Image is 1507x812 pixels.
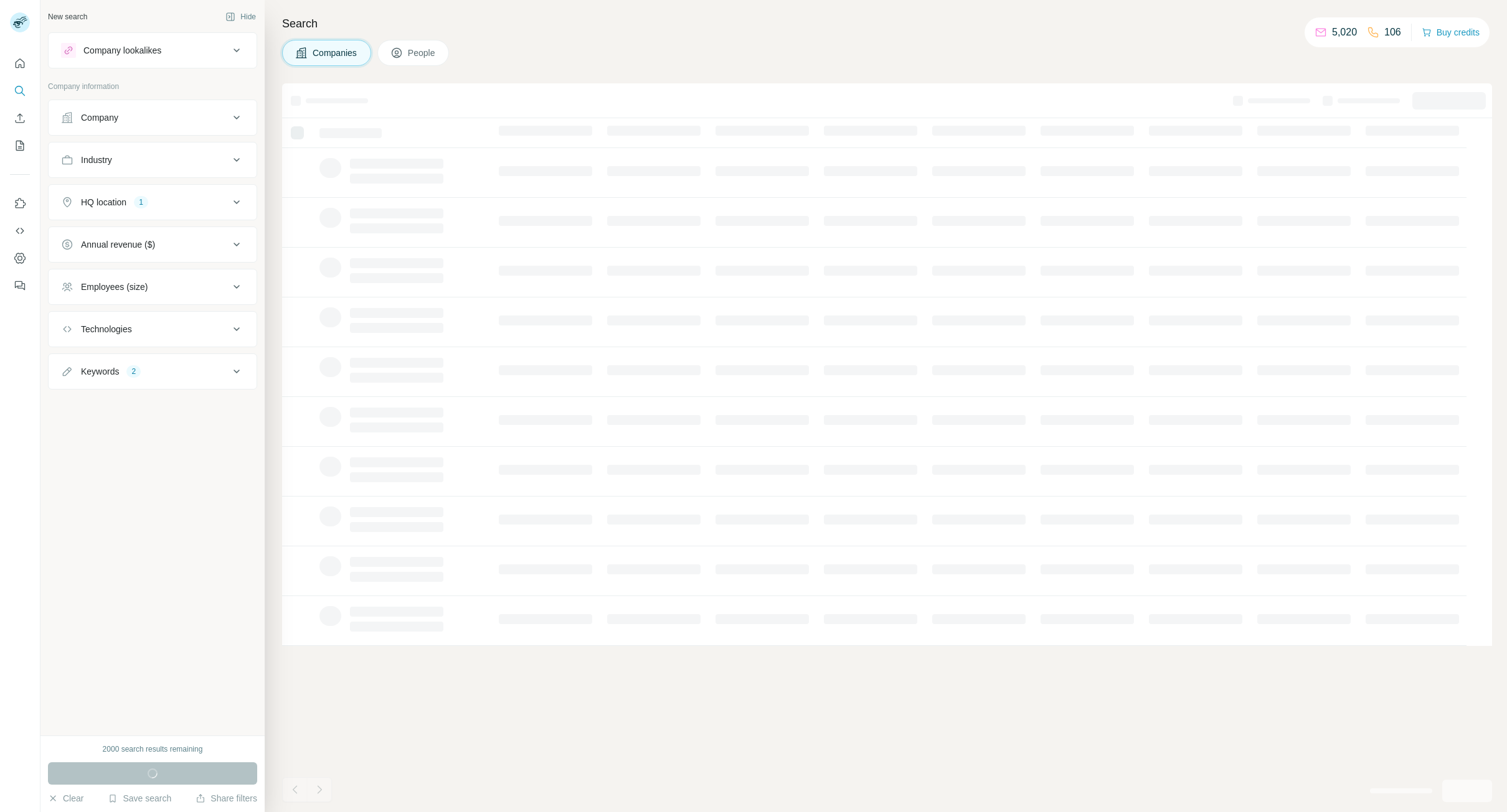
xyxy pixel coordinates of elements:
div: New search [48,11,87,22]
p: 5,020 [1332,25,1357,40]
p: 106 [1384,25,1401,40]
button: Enrich CSV [10,107,30,129]
button: Share filters [196,792,257,805]
div: Company [81,111,118,124]
button: Search [10,80,30,102]
button: Industry [49,145,257,175]
button: Save search [108,792,171,805]
button: Quick start [10,52,30,75]
div: Technologies [81,323,132,335]
div: 2000 search results remaining [103,744,203,755]
button: Feedback [10,274,30,297]
button: Employees (size) [49,272,257,302]
span: Companies [313,47,358,59]
div: Annual revenue ($) [81,238,155,251]
div: Company lookalikes [83,44,161,57]
button: Use Surfe on LinkedIn [10,192,30,215]
button: Keywords2 [49,357,257,386]
div: Employees (size) [81,281,148,293]
button: Company [49,103,257,133]
p: Company information [48,81,257,92]
button: Hide [217,7,265,26]
div: 2 [126,366,141,377]
div: Industry [81,154,112,166]
button: Company lookalikes [49,35,257,65]
button: Annual revenue ($) [49,230,257,259]
div: 1 [134,197,148,208]
button: Use Surfe API [10,220,30,242]
div: HQ location [81,196,126,208]
button: Clear [48,792,83,805]
button: Buy credits [1422,24,1480,41]
span: People [408,47,437,59]
h4: Search [282,15,1492,32]
button: Dashboard [10,247,30,269]
button: My lists [10,134,30,157]
div: Keywords [81,365,119,378]
button: HQ location1 [49,187,257,217]
button: Technologies [49,314,257,344]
